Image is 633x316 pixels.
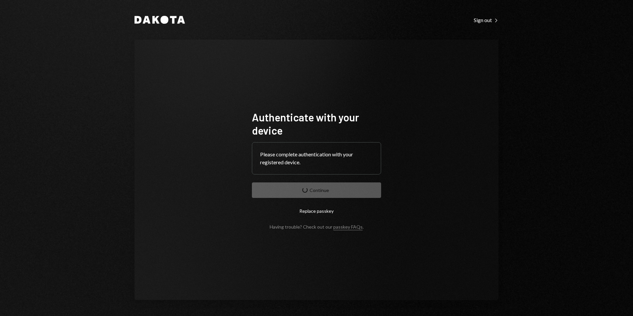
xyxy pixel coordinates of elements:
[260,150,373,166] div: Please complete authentication with your registered device.
[270,224,364,230] div: Having trouble? Check out our .
[474,16,498,23] a: Sign out
[252,203,381,219] button: Replace passkey
[333,224,363,230] a: passkey FAQs
[252,111,381,137] h1: Authenticate with your device
[474,17,498,23] div: Sign out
